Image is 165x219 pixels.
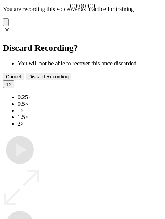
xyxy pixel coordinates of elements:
li: 0.5× [18,101,162,107]
p: You are recording this voiceover as practice for training [3,6,162,12]
li: 0.25× [18,94,162,101]
span: 1 [6,82,8,87]
li: 1.5× [18,114,162,121]
h2: Discard Recording? [3,43,162,53]
li: 1× [18,107,162,114]
li: 2× [18,121,162,127]
button: 1× [3,80,14,88]
li: You will not be able to recover this once discarded. [18,60,162,67]
a: 00:00:00 [70,2,95,10]
button: Discard Recording [26,73,72,80]
button: Cancel [3,73,24,80]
